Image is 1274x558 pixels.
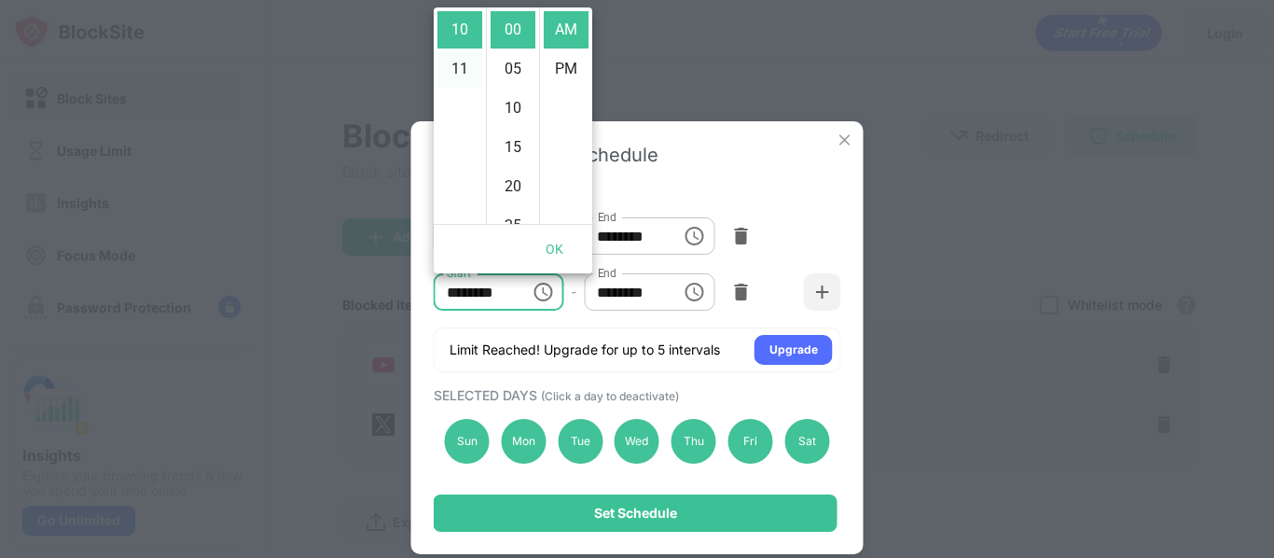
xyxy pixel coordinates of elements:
div: SET TIMES [434,186,837,201]
div: Set up blocking schedule [434,144,841,166]
ul: Select minutes [486,7,539,224]
li: 10 hours [437,11,482,49]
div: SELECTED DAYS [434,387,837,403]
div: Tue [558,419,602,464]
div: Thu [672,419,716,464]
button: Choose time, selected time is 10:00 AM [524,273,561,311]
div: Sun [445,419,490,464]
div: Wed [615,419,659,464]
li: 20 minutes [491,168,535,205]
li: 11 hours [437,50,482,88]
label: End [597,209,616,225]
li: 10 minutes [491,90,535,127]
div: Set Schedule [594,506,677,521]
div: Upgrade [769,341,818,359]
button: OK [525,232,585,267]
button: Choose time, selected time is 1:00 PM [675,273,713,311]
span: (Click a day to deactivate) [541,389,679,403]
label: End [597,265,616,281]
div: Sat [784,419,829,464]
li: AM [544,11,589,49]
button: Choose time, selected time is 7:00 PM [675,217,713,255]
li: 5 minutes [491,50,535,88]
div: Limit Reached! Upgrade for up to 5 intervals [450,341,720,359]
li: 15 minutes [491,129,535,166]
ul: Select hours [434,7,486,224]
li: 25 minutes [491,207,535,244]
ul: Select meridiem [539,7,592,224]
div: - [571,282,576,302]
li: 0 minutes [491,11,535,49]
li: PM [544,50,589,88]
div: Mon [501,419,546,464]
div: Fri [728,419,773,464]
img: x-button.svg [836,131,854,149]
